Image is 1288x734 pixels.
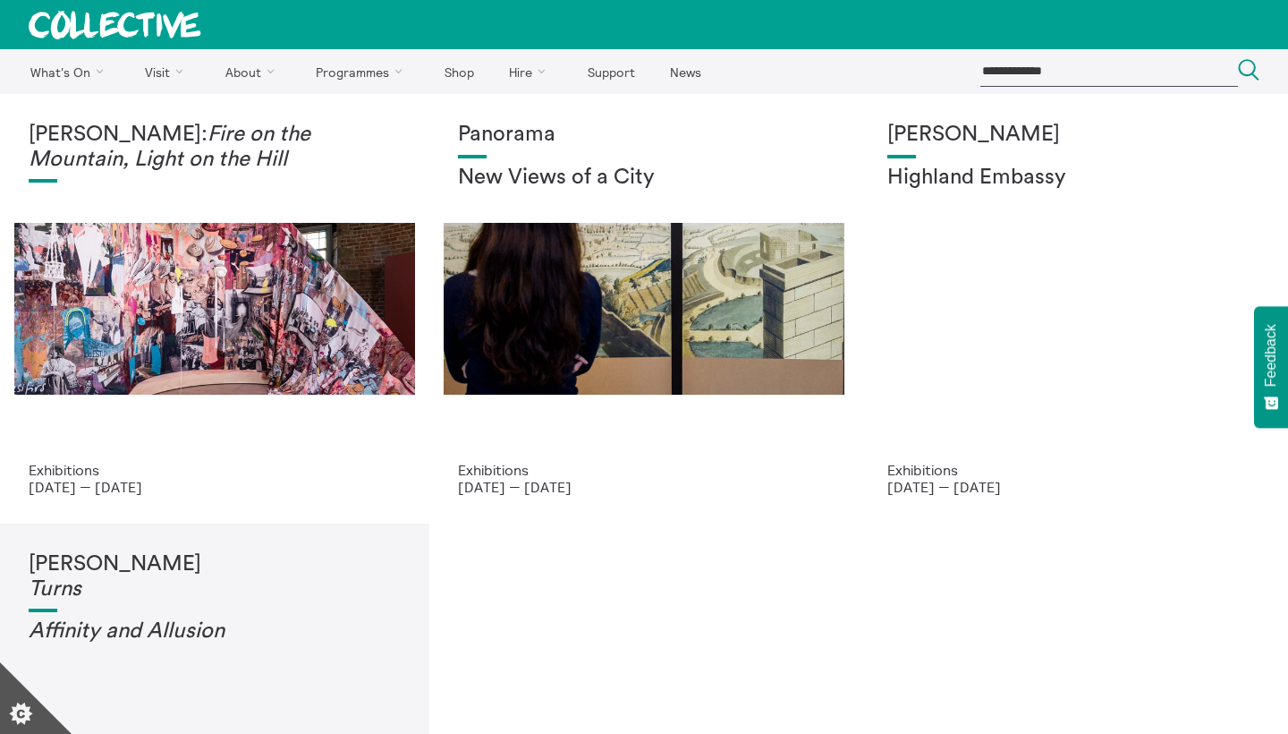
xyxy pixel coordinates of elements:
[458,166,830,191] h2: New Views of a City
[654,49,716,94] a: News
[14,49,126,94] a: What's On
[29,620,200,642] em: Affinity and Allusi
[209,49,297,94] a: About
[458,462,830,478] p: Exhibitions
[29,552,401,602] h1: [PERSON_NAME]
[859,94,1288,524] a: Solar wheels 17 [PERSON_NAME] Highland Embassy Exhibitions [DATE] — [DATE]
[301,49,426,94] a: Programmes
[29,124,310,170] em: Fire on the Mountain, Light on the Hill
[887,462,1259,478] p: Exhibitions
[29,479,401,495] p: [DATE] — [DATE]
[29,462,401,478] p: Exhibitions
[29,578,81,600] em: Turns
[29,123,401,172] h1: [PERSON_NAME]:
[200,620,225,642] em: on
[572,49,650,94] a: Support
[130,49,207,94] a: Visit
[428,49,489,94] a: Shop
[429,94,859,524] a: Collective Panorama June 2025 small file 8 Panorama New Views of a City Exhibitions [DATE] — [DATE]
[458,123,830,148] h1: Panorama
[494,49,569,94] a: Hire
[1254,306,1288,428] button: Feedback - Show survey
[458,479,830,495] p: [DATE] — [DATE]
[887,479,1259,495] p: [DATE] — [DATE]
[1263,324,1279,387] span: Feedback
[887,166,1259,191] h2: Highland Embassy
[887,123,1259,148] h1: [PERSON_NAME]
